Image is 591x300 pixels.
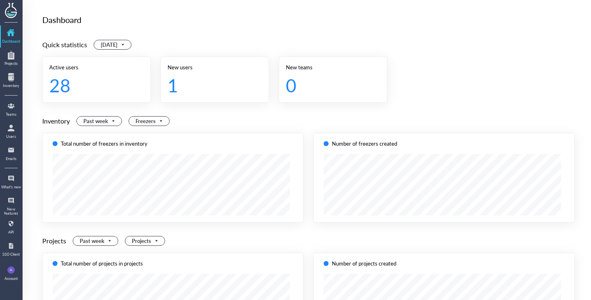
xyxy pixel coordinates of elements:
[136,117,164,126] span: Freezers
[9,266,13,274] span: JL
[332,260,396,267] div: Number of projects created
[1,172,21,192] a: What's new
[61,260,143,267] div: Total number of projects in projects
[1,157,21,161] div: Emails
[1,230,21,234] div: API
[49,74,137,96] div: 28
[1,99,21,120] a: Teams
[286,74,374,96] div: 0
[1,207,21,216] div: New features
[1,135,21,139] div: Users
[1,112,21,117] div: Teams
[1,26,21,47] a: Dashboard
[1,194,21,215] a: New features
[1,84,21,88] div: Inventory
[168,64,262,71] div: New users
[42,236,66,246] div: Projects
[1,144,21,164] a: Emails
[83,117,117,126] span: Past week
[1,185,21,189] div: What's new
[42,116,70,126] div: Inventory
[168,74,255,96] div: 1
[5,277,18,281] div: Account
[61,140,147,147] div: Total number of freezers in inventory
[1,121,21,142] a: Users
[42,39,87,50] div: Quick statistics
[1,48,21,69] a: Projects
[1,217,21,238] a: API
[332,140,397,147] div: Number of freezers created
[132,236,160,245] span: Projects
[1,62,21,66] div: Projects
[42,13,575,26] div: Dashboard
[1,252,21,256] div: SSO Client
[1,239,21,260] a: SSO Client
[1,39,21,44] div: Dashboard
[80,236,113,245] span: Past week
[286,64,380,71] div: New teams
[101,40,126,49] span: Today
[1,71,21,91] a: Inventory
[49,64,144,71] div: Active users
